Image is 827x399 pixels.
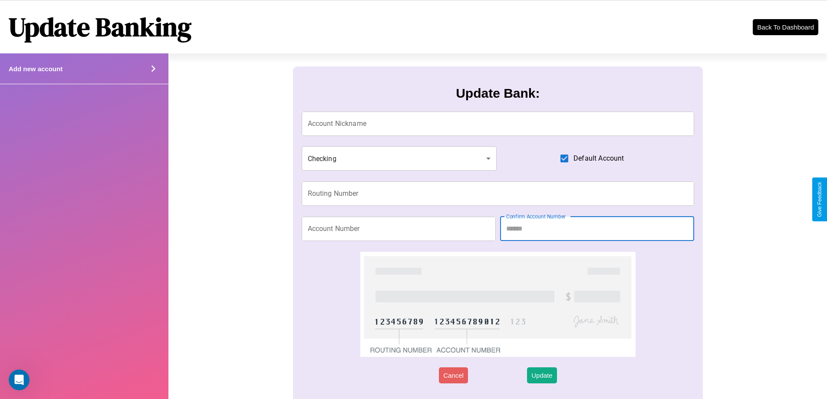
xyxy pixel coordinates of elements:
[9,369,30,390] iframe: Intercom live chat
[753,19,818,35] button: Back To Dashboard
[573,153,624,164] span: Default Account
[817,182,823,217] div: Give Feedback
[439,367,468,383] button: Cancel
[302,146,497,171] div: Checking
[9,65,63,73] h4: Add new account
[360,252,635,357] img: check
[527,367,557,383] button: Update
[456,86,540,101] h3: Update Bank:
[506,213,566,220] label: Confirm Account Number
[9,9,191,45] h1: Update Banking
